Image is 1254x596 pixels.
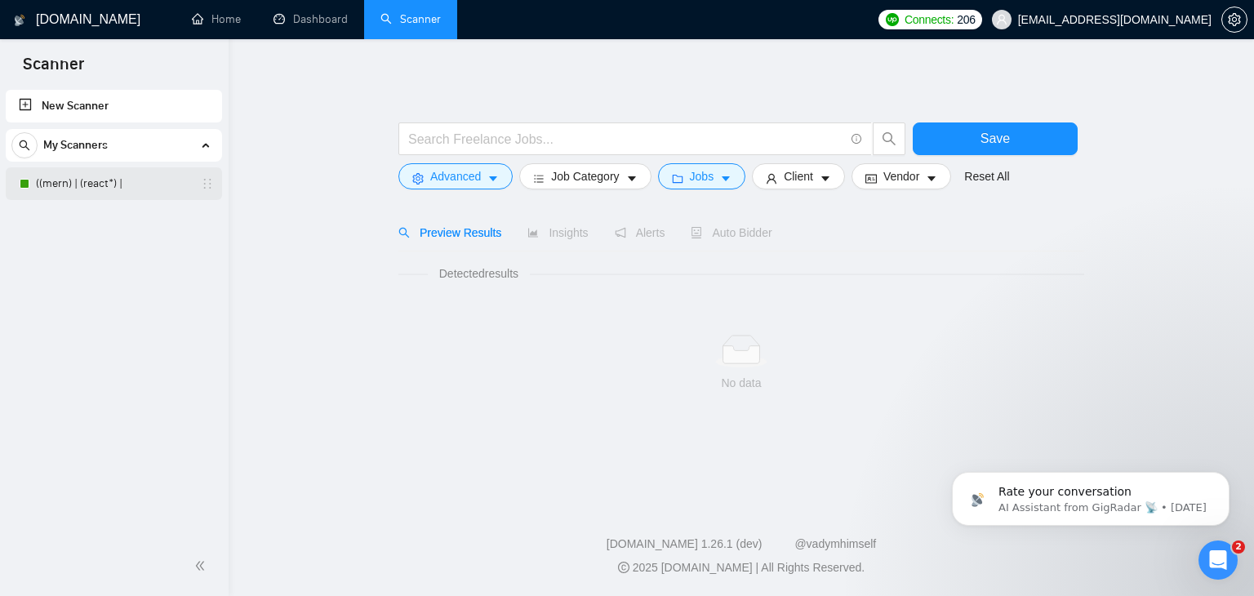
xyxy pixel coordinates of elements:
[12,140,37,151] span: search
[398,226,501,239] span: Preview Results
[615,227,626,238] span: notification
[6,129,222,200] li: My Scanners
[411,374,1071,392] div: No data
[865,172,877,185] span: idcard
[626,172,638,185] span: caret-down
[192,12,241,26] a: homeHome
[273,12,348,26] a: dashboardDashboard
[873,122,905,155] button: search
[690,167,714,185] span: Jobs
[1221,13,1247,26] a: setting
[487,172,499,185] span: caret-down
[19,90,209,122] a: New Scanner
[398,163,513,189] button: settingAdvancedcaret-down
[10,52,97,87] span: Scanner
[981,128,1010,149] span: Save
[658,163,746,189] button: folderJobscaret-down
[886,13,899,26] img: upwork-logo.png
[412,172,424,185] span: setting
[691,226,772,239] span: Auto Bidder
[607,537,763,550] a: [DOMAIN_NAME] 1.26.1 (dev)
[43,129,108,162] span: My Scanners
[194,558,211,574] span: double-left
[428,265,530,282] span: Detected results
[927,438,1254,552] iframe: Intercom notifications message
[533,172,545,185] span: bars
[430,167,481,185] span: Advanced
[527,226,588,239] span: Insights
[615,226,665,239] span: Alerts
[905,11,954,29] span: Connects:
[752,163,845,189] button: userClientcaret-down
[408,129,844,149] input: Search Freelance Jobs...
[691,227,702,238] span: robot
[380,12,441,26] a: searchScanner
[794,537,876,550] a: @vadymhimself
[618,562,629,573] span: copyright
[1222,13,1247,26] span: setting
[957,11,975,29] span: 206
[551,167,619,185] span: Job Category
[398,227,410,238] span: search
[820,172,831,185] span: caret-down
[913,122,1078,155] button: Save
[6,90,222,122] li: New Scanner
[14,7,25,33] img: logo
[519,163,651,189] button: barsJob Categorycaret-down
[996,14,1007,25] span: user
[964,167,1009,185] a: Reset All
[1198,540,1238,580] iframe: Intercom live chat
[242,559,1241,576] div: 2025 [DOMAIN_NAME] | All Rights Reserved.
[672,172,683,185] span: folder
[766,172,777,185] span: user
[1232,540,1245,554] span: 2
[926,172,937,185] span: caret-down
[784,167,813,185] span: Client
[527,227,539,238] span: area-chart
[720,172,731,185] span: caret-down
[201,177,214,190] span: holder
[852,163,951,189] button: idcardVendorcaret-down
[36,167,191,200] a: ((mern) | (react*) |
[1221,7,1247,33] button: setting
[852,134,862,145] span: info-circle
[883,167,919,185] span: Vendor
[11,132,38,158] button: search
[874,131,905,146] span: search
